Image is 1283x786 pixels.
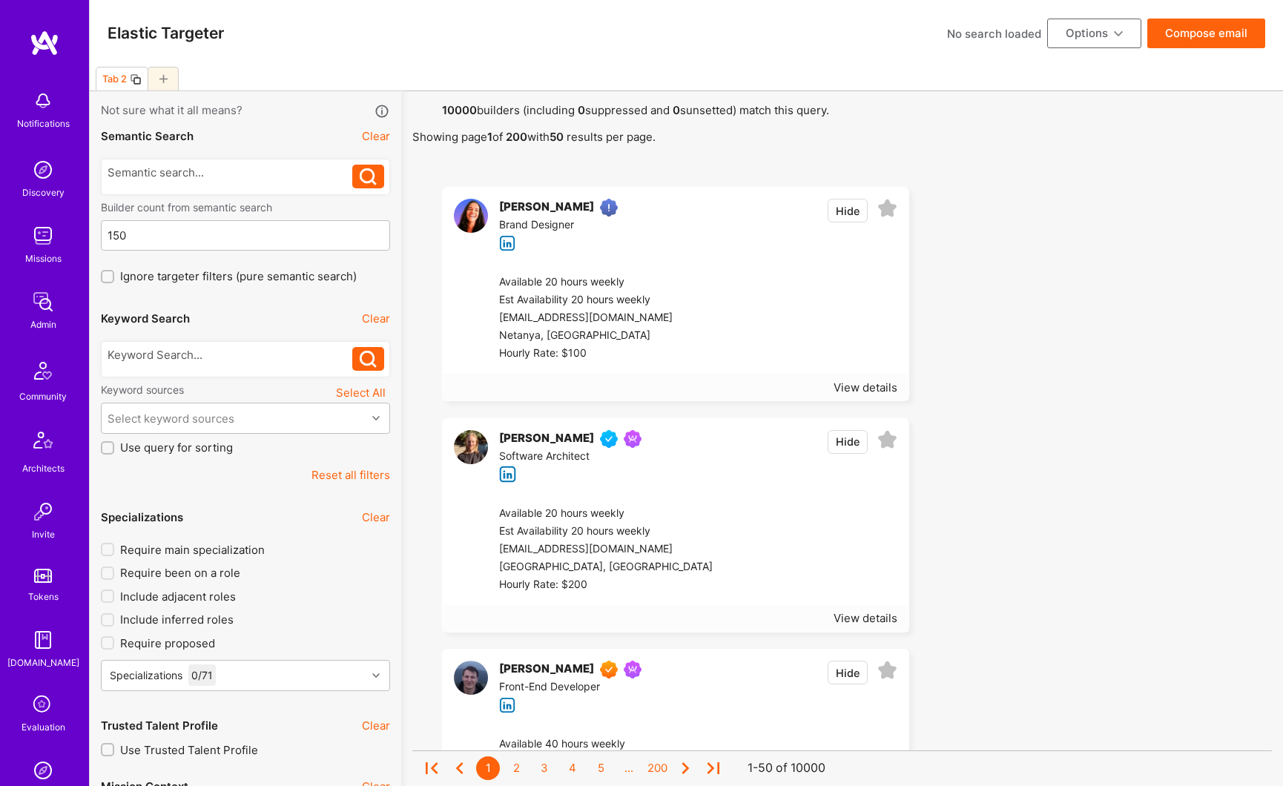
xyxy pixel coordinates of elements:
img: Exceptional A.Teamer [600,661,618,678]
button: Clear [362,128,390,144]
span: Include inferred roles [120,612,234,627]
span: Require been on a role [120,565,240,581]
i: icon Info [374,103,391,120]
div: Front-End Developer [499,678,647,696]
div: Brand Designer [499,217,624,234]
label: Keyword sources [101,383,184,397]
div: No search loaded [947,26,1041,42]
span: Require main specialization [120,542,265,558]
strong: 0 [578,103,585,117]
div: 200 [645,756,669,780]
img: Vetted A.Teamer [600,430,618,448]
i: icon EmptyStar [877,430,897,450]
strong: 50 [550,130,564,144]
div: Tab 2 [102,73,127,85]
div: 5 [589,756,613,780]
div: 1 [476,756,500,780]
img: High Potential User [600,199,618,217]
img: logo [30,30,59,56]
span: Use Trusted Talent Profile [120,742,258,758]
button: Hide [828,661,868,684]
strong: 1 [487,130,492,144]
button: Compose email [1147,19,1265,48]
div: [EMAIL_ADDRESS][DOMAIN_NAME] [499,309,698,327]
i: icon EmptyStar [877,661,897,681]
img: Community [25,353,61,389]
div: Architects [22,460,65,476]
div: Netanya, [GEOGRAPHIC_DATA] [499,327,698,345]
span: Ignore targeter filters (pure semantic search) [120,268,357,284]
div: [DOMAIN_NAME] [7,655,79,670]
div: [PERSON_NAME] [499,430,594,448]
div: [EMAIL_ADDRESS][DOMAIN_NAME] [499,541,713,558]
i: icon Plus [159,75,168,83]
div: Select keyword sources [108,411,234,426]
h3: Elastic Targeter [108,24,224,42]
button: Hide [828,199,868,222]
button: Reset all filters [311,467,390,483]
div: [GEOGRAPHIC_DATA], [GEOGRAPHIC_DATA] [499,558,713,576]
div: Available 20 hours weekly [499,274,698,291]
i: icon linkedIn [499,697,516,714]
span: Include adjacent roles [120,589,236,604]
button: Clear [362,718,390,733]
div: Invite [32,526,55,542]
button: Clear [362,509,390,525]
div: 3 [532,756,556,780]
img: teamwork [28,221,58,251]
label: Builder count from semantic search [101,200,390,214]
img: Invite [28,497,58,526]
i: icon Search [360,351,377,368]
a: User Avatar [454,430,488,483]
img: Architects [25,425,61,460]
div: Missions [25,251,62,266]
i: icon Copy [130,73,142,85]
img: Been on Mission [624,661,641,678]
div: Est Availability 20 hours weekly [499,523,713,541]
div: [PERSON_NAME] [499,199,594,217]
p: Showing page of with results per page. [412,129,1272,145]
i: icon Search [360,168,377,185]
strong: 0 [673,103,680,117]
div: [PERSON_NAME] [499,661,594,678]
div: Admin [30,317,56,332]
div: 1-50 of 10000 [748,761,825,776]
div: Tokens [28,589,59,604]
i: icon ArrowDownBlack [1114,30,1123,39]
div: 0 / 71 [188,664,216,686]
div: 2 [504,756,528,780]
img: admin teamwork [28,287,58,317]
span: Use query for sorting [120,440,233,455]
div: 4 [561,756,584,780]
button: Hide [828,430,868,454]
img: guide book [28,625,58,655]
img: tokens [34,569,52,583]
div: Hourly Rate: $200 [499,576,713,594]
button: Clear [362,311,390,326]
a: User Avatar [454,199,488,251]
div: Available 20 hours weekly [499,505,713,523]
img: Been on Mission [624,430,641,448]
button: Select All [332,383,390,403]
a: User Avatar [454,661,488,713]
div: Notifications [17,116,70,131]
img: User Avatar [454,199,488,233]
div: Software Architect [499,448,647,466]
i: icon Chevron [372,672,380,679]
div: Trusted Talent Profile [101,718,218,733]
img: bell [28,86,58,116]
div: Evaluation [22,719,65,735]
i: icon EmptyStar [877,199,897,219]
div: Discovery [22,185,65,200]
img: Admin Search [28,756,58,785]
i: icon linkedIn [499,466,516,483]
span: Require proposed [120,635,215,651]
div: ... [617,756,641,780]
strong: 200 [506,130,527,144]
div: Semantic Search [101,128,194,144]
img: User Avatar [454,430,488,464]
div: View details [834,380,897,395]
div: View details [834,610,897,626]
div: Est Availability 20 hours weekly [499,291,698,309]
i: icon SelectionTeam [29,691,57,719]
